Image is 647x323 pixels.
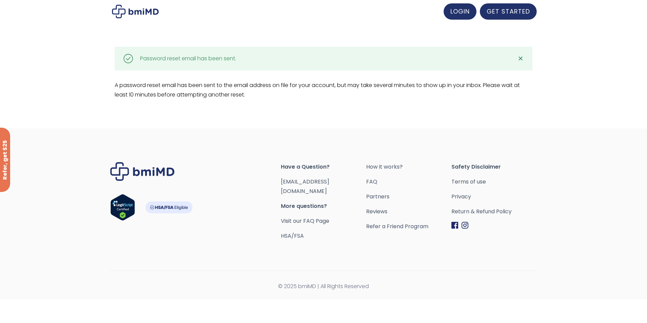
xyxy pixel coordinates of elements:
[281,178,329,195] a: [EMAIL_ADDRESS][DOMAIN_NAME]
[366,207,451,216] a: Reviews
[110,162,175,181] img: Brand Logo
[110,282,537,291] span: © 2025 bmiMD | All Rights Reserved
[140,54,236,63] div: Password reset email has been sent.
[281,201,366,211] span: More questions?
[451,222,458,229] img: Facebook
[451,207,537,216] a: Return & Refund Policy
[112,5,159,18] img: My account
[145,201,193,213] img: HSA-FSA
[366,162,451,172] a: How it works?
[450,7,470,16] span: LOGIN
[110,194,135,221] img: Verify Approval for www.bmimd.com
[366,192,451,201] a: Partners
[110,194,135,224] a: Verify LegitScript Approval for www.bmimd.com
[366,222,451,231] a: Refer a Friend Program
[487,7,530,16] span: GET STARTED
[480,3,537,20] a: GET STARTED
[451,162,537,172] span: Safety Disclaimer
[514,52,527,65] a: ✕
[281,217,329,225] a: Visit our FAQ Page
[462,222,468,229] img: Instagram
[366,177,451,187] a: FAQ
[518,54,523,63] span: ✕
[281,232,304,240] a: HSA/FSA
[451,192,537,201] a: Privacy
[281,162,366,172] span: Have a Question?
[444,3,476,20] a: LOGIN
[115,81,533,100] p: A password reset email has been sent to the email address on file for your account, but may take ...
[451,177,537,187] a: Terms of use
